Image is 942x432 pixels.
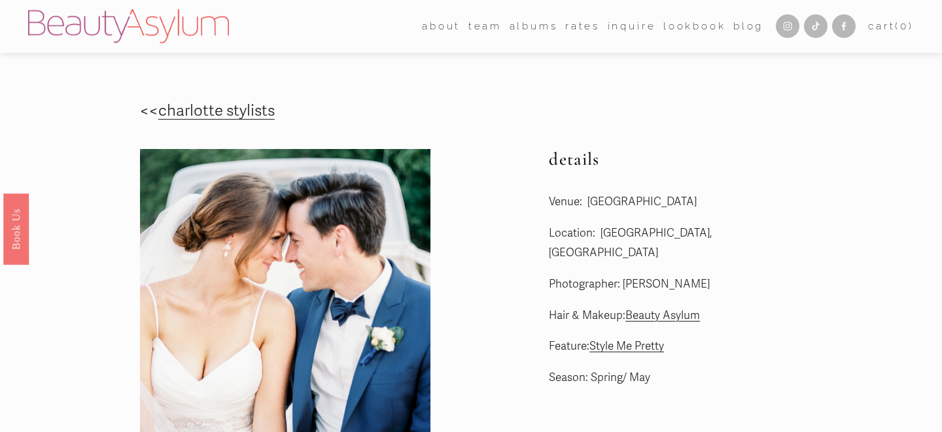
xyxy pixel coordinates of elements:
a: folder dropdown [468,16,502,37]
span: ( ) [895,20,913,32]
a: albums [510,16,558,37]
p: Season: Spring/ May [549,368,765,388]
p: Hair & Makeup: [549,306,765,326]
a: 0 items in cart [868,18,914,35]
a: Blog [733,16,763,37]
a: Instagram [776,14,799,38]
a: Beauty Asylum [625,308,700,322]
a: charlotte stylists [158,101,275,120]
p: Feature: [549,337,765,357]
h2: details [549,149,765,170]
a: Facebook [832,14,856,38]
a: Lookbook [663,16,726,37]
span: 0 [900,20,909,32]
a: Inquire [608,16,656,37]
img: Beauty Asylum | Bridal Hair &amp; Makeup Charlotte &amp; Atlanta [28,9,229,43]
p: Venue: [GEOGRAPHIC_DATA] [549,192,765,212]
a: TikTok [804,14,828,38]
span: about [422,18,461,35]
p: Photographer: [PERSON_NAME] [549,274,765,295]
p: << [140,97,393,125]
a: Style Me Pretty [589,339,664,353]
p: Location: [GEOGRAPHIC_DATA], [GEOGRAPHIC_DATA] [549,224,765,263]
a: Book Us [3,193,29,264]
a: folder dropdown [422,16,461,37]
a: Rates [565,16,600,37]
span: team [468,18,502,35]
